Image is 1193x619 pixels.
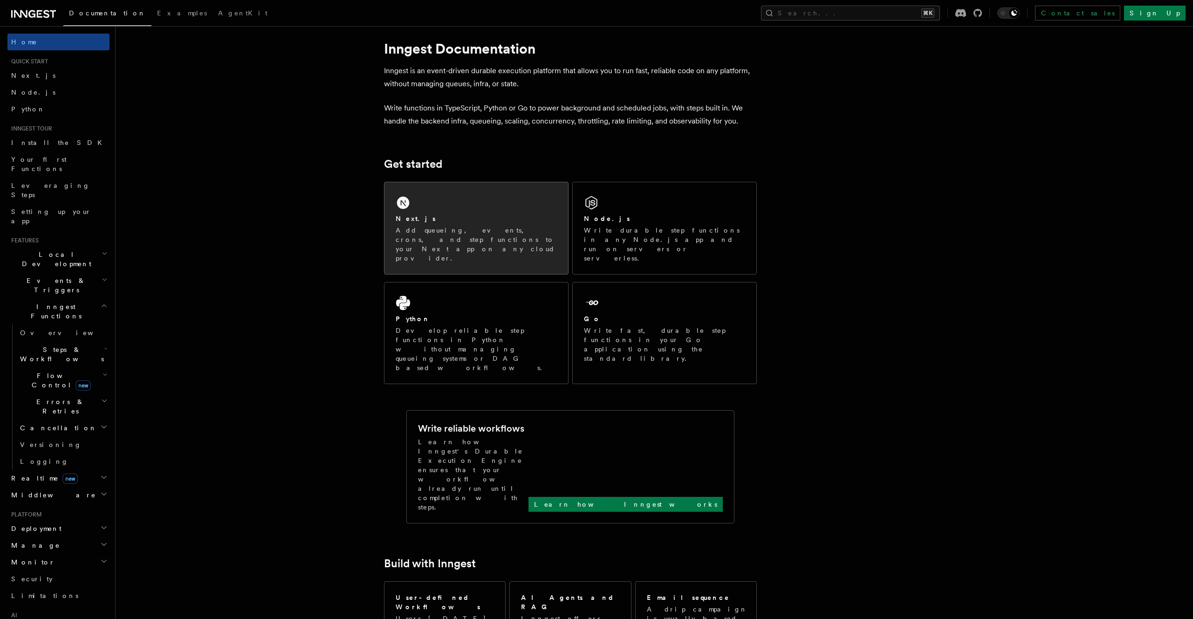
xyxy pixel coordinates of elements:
button: Errors & Retries [16,393,110,420]
button: Flow Controlnew [16,367,110,393]
span: Features [7,237,39,244]
a: AgentKit [213,3,273,25]
span: Install the SDK [11,139,108,146]
a: Node.js [7,84,110,101]
h1: Inngest Documentation [384,40,757,57]
span: AI [7,612,17,619]
span: Steps & Workflows [16,345,104,364]
span: Node.js [11,89,55,96]
p: Learn how Inngest's Durable Execution Engine ensures that your workflow already run until complet... [418,437,528,512]
button: Local Development [7,246,110,272]
span: Examples [157,9,207,17]
button: Realtimenew [7,470,110,487]
a: Learn how Inngest works [528,497,723,512]
a: Security [7,571,110,587]
h2: Write reliable workflows [418,422,524,435]
button: Deployment [7,520,110,537]
p: Write fast, durable step functions in your Go application using the standard library. [584,326,745,363]
div: Inngest Functions [7,324,110,470]
span: Versioning [20,441,82,448]
button: Cancellation [16,420,110,436]
a: Build with Inngest [384,557,476,570]
a: Overview [16,324,110,341]
span: Local Development [7,250,102,268]
a: Sign Up [1124,6,1186,21]
h2: Email sequence [647,593,730,602]
span: Logging [20,458,69,465]
span: Errors & Retries [16,397,101,416]
span: Setting up your app [11,208,91,225]
p: Add queueing, events, crons, and step functions to your Next app on any cloud provider. [396,226,557,263]
span: Monitor [7,557,55,567]
button: Middleware [7,487,110,503]
a: Get started [384,158,442,171]
span: Documentation [69,9,146,17]
a: Your first Functions [7,151,110,177]
h2: Node.js [584,214,630,223]
a: Limitations [7,587,110,604]
span: Python [11,105,45,113]
span: new [75,380,91,391]
p: Write functions in TypeScript, Python or Go to power background and scheduled jobs, with steps bu... [384,102,757,128]
button: Steps & Workflows [16,341,110,367]
button: Search...⌘K [761,6,940,21]
h2: Next.js [396,214,436,223]
button: Manage [7,537,110,554]
a: Install the SDK [7,134,110,151]
a: Versioning [16,436,110,453]
a: Documentation [63,3,151,26]
a: Home [7,34,110,50]
button: Events & Triggers [7,272,110,298]
p: Write durable step functions in any Node.js app and run on servers or serverless. [584,226,745,263]
h2: Go [584,314,601,323]
span: Events & Triggers [7,276,102,295]
span: Manage [7,541,60,550]
p: Develop reliable step functions in Python without managing queueing systems or DAG based workflows. [396,326,557,372]
span: Platform [7,511,42,518]
span: Leveraging Steps [11,182,90,199]
span: Limitations [11,592,78,599]
a: GoWrite fast, durable step functions in your Go application using the standard library. [572,282,757,384]
a: Next.jsAdd queueing, events, crons, and step functions to your Next app on any cloud provider. [384,182,569,275]
p: Learn how Inngest works [534,500,717,509]
button: Toggle dark mode [997,7,1020,19]
a: Node.jsWrite durable step functions in any Node.js app and run on servers or serverless. [572,182,757,275]
span: Inngest Functions [7,302,101,321]
a: Setting up your app [7,203,110,229]
span: Deployment [7,524,62,533]
a: Examples [151,3,213,25]
span: Inngest tour [7,125,52,132]
span: Your first Functions [11,156,67,172]
a: Python [7,101,110,117]
span: new [62,474,78,484]
button: Monitor [7,554,110,571]
a: Leveraging Steps [7,177,110,203]
h2: User-defined Workflows [396,593,494,612]
span: Flow Control [16,371,103,390]
h2: Python [396,314,430,323]
span: Quick start [7,58,48,65]
a: Logging [16,453,110,470]
p: Inngest is an event-driven durable execution platform that allows you to run fast, reliable code ... [384,64,757,90]
span: AgentKit [218,9,267,17]
h2: AI Agents and RAG [521,593,621,612]
span: Overview [20,329,116,337]
span: Next.js [11,72,55,79]
span: Middleware [7,490,96,500]
button: Inngest Functions [7,298,110,324]
a: Contact sales [1035,6,1120,21]
kbd: ⌘K [921,8,934,18]
a: Next.js [7,67,110,84]
span: Security [11,575,53,583]
span: Realtime [7,474,78,483]
span: Cancellation [16,423,97,433]
a: PythonDevelop reliable step functions in Python without managing queueing systems or DAG based wo... [384,282,569,384]
span: Home [11,37,37,47]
